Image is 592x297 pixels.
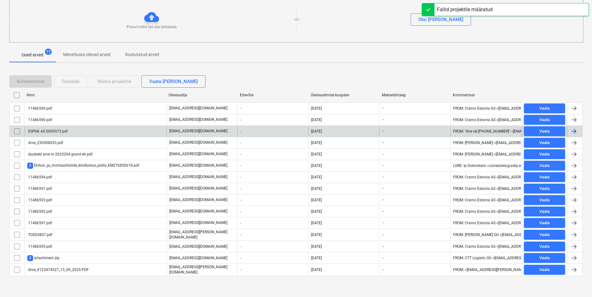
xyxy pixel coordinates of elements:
[237,115,308,125] div: -
[237,184,308,194] div: -
[539,208,550,215] div: Vaata
[382,256,384,261] span: -
[27,152,93,156] div: duubeld arve nr 2025204 grand eh.pdf
[524,265,565,275] button: Vaata
[27,106,52,111] div: 11486596.pdf
[311,152,322,156] div: [DATE]
[27,209,52,214] div: 11486592.pdf
[539,185,550,192] div: Vaata
[411,13,471,26] button: Otsi [PERSON_NAME]
[311,93,377,97] div: Üleslaadimise kuupäev
[382,151,384,157] span: -
[524,253,565,263] button: Vaata
[561,267,592,297] iframe: Chat Widget
[524,138,565,148] button: Vaata
[524,184,565,194] button: Vaata
[27,255,59,261] div: attachment.zip
[524,207,565,216] button: Vaata
[453,93,519,97] div: Kommentaar
[539,220,550,227] div: Vaata
[169,244,227,249] p: [EMAIL_ADDRESS][DOMAIN_NAME]
[382,117,384,122] span: -
[382,174,384,180] span: -
[169,256,227,261] p: [EMAIL_ADDRESS][DOMAIN_NAME]
[27,163,33,168] span: 2
[539,231,550,238] div: Vaata
[237,242,308,251] div: -
[237,126,308,136] div: -
[169,151,227,157] p: [EMAIL_ADDRESS][DOMAIN_NAME]
[524,195,565,205] button: Vaata
[524,115,565,125] button: Vaata
[437,6,493,13] div: Failid projektile määratud
[311,118,322,122] div: [DATE]
[169,106,227,111] p: [EMAIL_ADDRESS][DOMAIN_NAME]
[382,197,384,203] span: -
[382,140,384,145] span: -
[311,209,322,214] div: [DATE]
[63,51,110,58] p: Menetluses olevad arved
[169,174,227,180] p: [EMAIL_ADDRESS][DOMAIN_NAME]
[524,103,565,113] button: Vaata
[127,24,177,30] p: Proovi mõni fail siia lohistada
[311,186,322,191] div: [DATE]
[237,264,308,275] div: -
[294,17,299,22] p: või
[237,207,308,216] div: -
[539,197,550,204] div: Vaata
[382,267,384,273] span: -
[539,162,550,169] div: Vaata
[382,220,384,225] span: -
[382,106,384,111] span: -
[382,209,384,214] span: -
[539,105,550,112] div: Vaata
[237,161,308,171] div: -
[169,220,227,225] p: [EMAIL_ADDRESS][DOMAIN_NAME]
[382,244,384,249] span: -
[169,140,227,145] p: [EMAIL_ADDRESS][DOMAIN_NAME]
[539,255,550,262] div: Vaata
[22,52,43,58] p: Uued arved
[524,172,565,182] button: Vaata
[169,117,227,122] p: [EMAIL_ADDRESS][DOMAIN_NAME]
[237,195,308,205] div: -
[125,51,159,58] p: Kustutatud arved
[27,268,89,272] div: Arve_4123474527_15_09_2025.PDF
[382,232,384,238] span: -
[311,233,322,237] div: [DATE]
[524,126,565,136] button: Vaata
[539,116,550,124] div: Vaata
[27,118,52,122] div: 11486590.pdf
[524,149,565,159] button: Vaata
[311,129,322,133] div: [DATE]
[169,163,227,168] p: [EMAIL_ADDRESS][DOMAIN_NAME]
[539,174,550,181] div: Vaata
[382,93,448,97] div: Maksetähtaeg
[169,93,235,97] div: Üleslaadija
[27,244,52,249] div: 11486595.pdf
[169,229,235,240] p: [EMAIL_ADDRESS][PERSON_NAME][DOMAIN_NAME]
[311,164,322,168] div: [DATE]
[169,197,227,203] p: [EMAIL_ADDRESS][DOMAIN_NAME]
[237,172,308,182] div: -
[27,93,164,97] div: Nimi
[169,209,227,214] p: [EMAIL_ADDRESS][DOMAIN_NAME]
[27,186,52,191] div: 11486591.pdf
[27,129,68,133] div: ESPAK AS 0909573.pdf
[524,218,565,228] button: Vaata
[27,255,33,261] span: 2
[311,175,322,179] div: [DATE]
[539,266,550,273] div: Vaata
[240,93,306,97] div: Ettevõte
[27,233,52,237] div: TOS53807.pdf
[382,163,384,168] span: -
[237,253,308,263] div: -
[311,106,322,111] div: [DATE]
[27,198,52,202] div: 11486593.pdf
[27,163,139,168] div: Ehitus-_ja_montaažitööde_kindlustus_poliis_EM276850618.pdf
[524,230,565,240] button: Vaata
[539,139,550,146] div: Vaata
[418,15,463,24] div: Otsi [PERSON_NAME]
[524,242,565,251] button: Vaata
